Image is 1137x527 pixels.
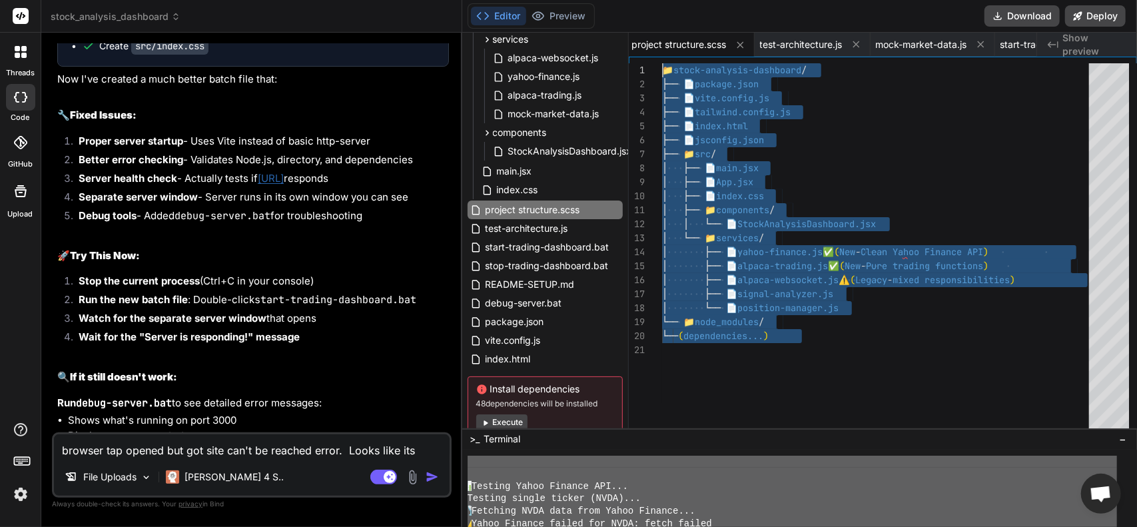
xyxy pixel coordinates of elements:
strong: Proper server startup [79,135,183,147]
label: threads [6,67,35,79]
span: │ ├── 📄 [662,246,737,258]
span: services [716,232,759,244]
strong: If it still doesn't work: [70,370,177,383]
strong: Watch for the separate server window [79,312,266,324]
span: │ ├── 📁 [662,204,716,216]
span: debug-server.bat [484,295,564,311]
li: - Actually tests if responds [68,171,449,190]
strong: Better error checking [79,153,183,166]
span: privacy [179,500,202,508]
span: main.jsx [716,162,759,174]
label: code [11,112,30,123]
code: debug-server.bat [175,209,270,223]
li: that opens [68,311,449,330]
h2: 🚀 [57,249,449,264]
button: Editor [471,7,526,25]
span: New [845,260,861,272]
code: debug-server.bat [76,396,172,410]
span: │ │ └── 📄 [662,218,737,230]
span: functions [935,260,983,272]
li: (Ctrl+C in your console) [68,274,449,292]
span: │ ├── 📄 [662,176,716,188]
button: Preview [526,7,591,25]
span: Pure [866,260,887,272]
span: index.html [484,351,532,367]
a: [URL] [258,172,284,185]
span: │ ├── 📄 [662,190,716,202]
strong: Separate server window [79,191,198,203]
li: - Validates Node.js, directory, and dependencies [68,153,449,171]
button: Execute [476,414,528,430]
div: 7 [629,147,645,161]
li: - Uses Vite instead of basic http-server [68,134,449,153]
div: 18 [629,301,645,315]
li: - Added for troubleshooting [68,209,449,227]
span: Show preview [1062,31,1126,58]
span: responsibilities [925,274,1010,286]
strong: Stop the current process [79,274,200,287]
h2: 🔍 [57,370,449,385]
span: ├── 📄 [662,106,695,118]
span: / [769,204,775,216]
span: alpaca-websocket.js [507,50,600,66]
div: 21 [629,343,645,357]
strong: Try This Now: [70,249,140,262]
span: alpaca-trading.js [737,260,828,272]
div: 14 [629,245,645,259]
img: icon [426,470,439,484]
span: ✅ [828,260,839,272]
span: / [711,148,716,160]
span: package.json [695,78,759,90]
span: └── 📁 [662,316,695,328]
span: yahoo-finance.js [737,246,823,258]
strong: Fixed Issues: [70,109,137,121]
span: components [493,126,547,139]
span: StockAnalysisDashboard.jsx [507,143,633,159]
span: ) [983,246,988,258]
span: mixed [893,274,919,286]
span: Testing Yahoo Finance API... [472,480,628,493]
div: 11 [629,203,645,217]
img: attachment [405,470,420,485]
span: New [839,246,855,258]
div: 2 [629,77,645,91]
span: mock-market-data.js [876,38,967,51]
img: Pick Models [141,472,152,483]
code: start-trading-dashboard.bat [254,293,416,306]
div: 12 [629,217,645,231]
button: Deploy [1065,5,1126,27]
span: test-architecture.js [484,221,569,237]
button: Download [984,5,1060,27]
span: ├── 📄 [662,120,695,132]
span: ├── 📄 [662,134,695,146]
span: services [493,33,529,46]
button: − [1116,428,1129,450]
span: │ ├── 📄 [662,288,737,300]
li: Displays any server startup errors [68,428,449,444]
span: jsconfig.json [695,134,764,146]
span: start-trading-dashboard.bat [484,239,611,255]
span: StockAnalysisDashboard.jsx [737,218,876,230]
span: Legacy [855,274,887,286]
span: │ ├── 📄 [662,260,737,272]
div: 6 [629,133,645,147]
span: package.json [484,314,546,330]
div: 13 [629,231,645,245]
span: main.jsx [496,163,534,179]
div: 9 [629,175,645,189]
span: │ └── 📁 [662,232,716,244]
span: - [855,246,861,258]
span: / [801,64,807,76]
div: Create [99,39,208,53]
span: index.html [695,120,748,132]
span: tailwind.config.js [695,106,791,118]
label: Upload [8,209,33,220]
span: Terminal [484,432,521,446]
span: │ └── 📄 [662,302,737,314]
span: - [887,274,893,286]
span: start-trading-dashboard.bat [1000,38,1100,51]
strong: Run the new batch file [79,293,188,306]
p: File Uploads [83,470,137,484]
li: : Double-click [68,292,449,311]
div: 10 [629,189,645,203]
